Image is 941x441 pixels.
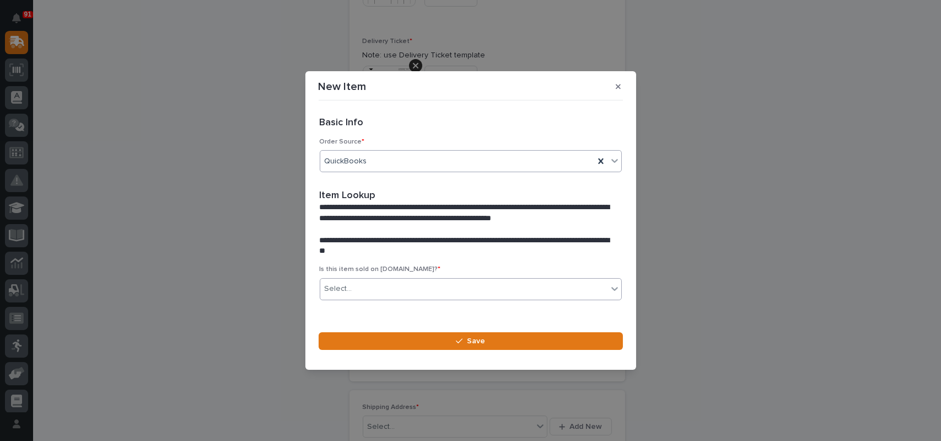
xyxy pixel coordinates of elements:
[325,156,367,167] span: QuickBooks
[320,117,364,129] h2: Basic Info
[320,139,365,145] span: Order Source
[320,266,441,273] span: Is this item sold on [DOMAIN_NAME]?
[319,80,367,93] p: New Item
[320,190,376,202] h2: Item Lookup
[467,336,485,346] span: Save
[325,283,352,295] div: Select...
[319,332,623,350] button: Save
